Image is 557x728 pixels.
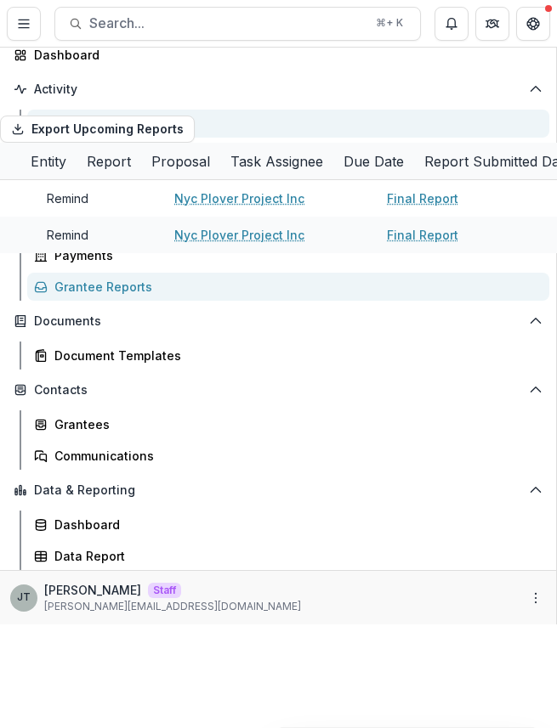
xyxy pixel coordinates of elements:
[174,189,304,207] a: Nyc Plover Project Inc
[27,442,549,470] a: Communications
[34,82,522,97] span: Activity
[27,341,549,370] a: Document Templates
[7,308,549,335] button: Open Documents
[54,115,536,133] div: Tasks
[516,7,550,41] button: Get Help
[27,110,549,138] a: Tasks
[44,599,301,614] p: [PERSON_NAME][EMAIL_ADDRESS][DOMAIN_NAME]
[148,583,181,598] p: Staff
[333,151,414,172] div: Due Date
[54,278,536,296] div: Grantee Reports
[27,511,549,539] a: Dashboard
[89,15,366,31] span: Search...
[54,347,536,364] div: Document Templates
[387,189,458,207] a: Final Report
[27,542,549,570] a: Data Report
[34,383,522,398] span: Contacts
[7,477,549,504] button: Open Data & Reporting
[220,151,333,172] div: Task Assignee
[526,588,546,608] button: More
[387,226,458,244] a: Final Report
[54,547,536,565] div: Data Report
[47,226,88,244] button: Remind
[47,189,88,207] button: Remind
[7,376,549,404] button: Open Contacts
[141,151,220,172] div: Proposal
[34,314,522,329] span: Documents
[7,76,549,103] button: Open Activity
[54,415,536,433] div: Grantees
[54,447,536,465] div: Communications
[54,516,536,533] div: Dashboard
[372,14,406,32] div: ⌘ + K
[27,273,549,301] a: Grantee Reports
[174,226,304,244] a: Nyc Plover Project Inc
[34,46,536,64] div: Dashboard
[34,483,522,498] span: Data & Reporting
[7,7,41,41] button: Toggle Menu
[54,246,536,264] div: Payments
[475,7,509,41] button: Partners
[77,151,141,172] div: Report
[27,410,549,438] a: Grantees
[435,7,469,41] button: Notifications
[27,241,549,269] a: Payments
[17,592,31,603] div: Joyce N Temelio
[20,151,77,172] div: Entity
[7,41,549,69] a: Dashboard
[44,581,141,599] p: [PERSON_NAME]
